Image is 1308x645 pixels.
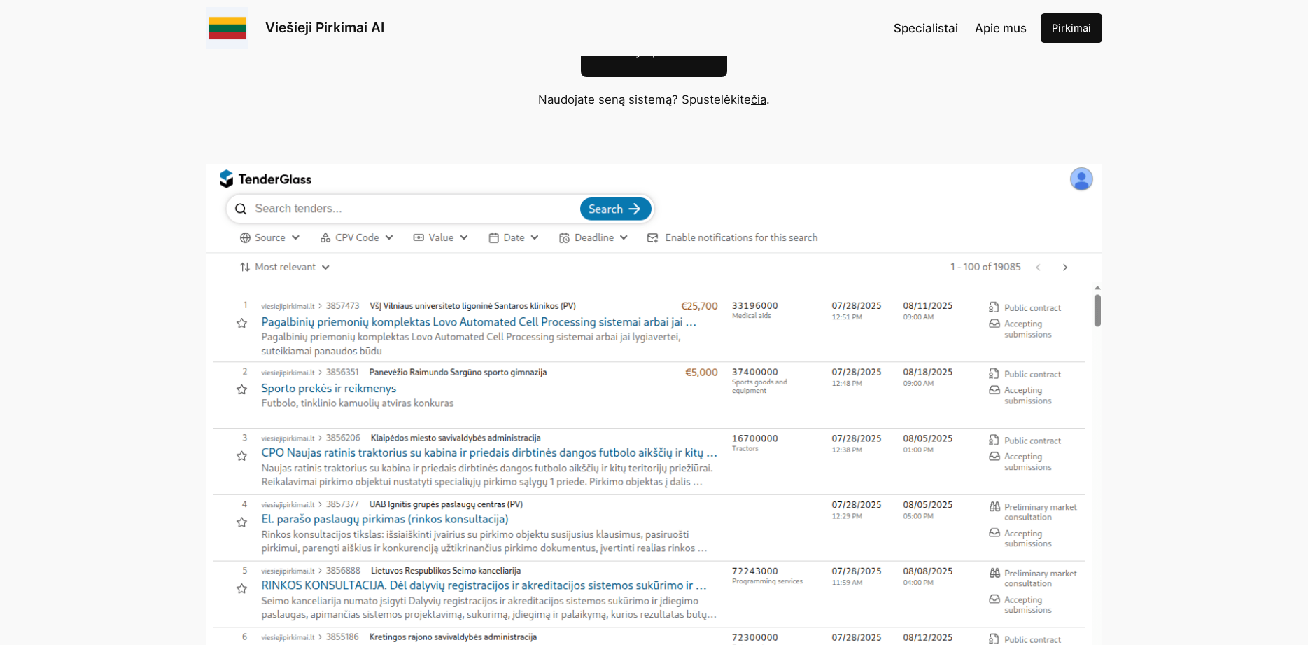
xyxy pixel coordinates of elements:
a: Specialistai [894,19,958,37]
a: Apie mus [975,19,1027,37]
a: Viešieji Pirkimai AI [265,19,384,36]
a: čia [751,92,766,106]
nav: Navigation [894,19,1027,37]
p: Naudojate seną sistemą? Spustelėkite . [437,90,871,109]
span: Specialistai [894,21,958,35]
img: Viešieji pirkimai logo [206,7,248,49]
a: Pirkimai [1041,13,1102,43]
span: Apie mus [975,21,1027,35]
